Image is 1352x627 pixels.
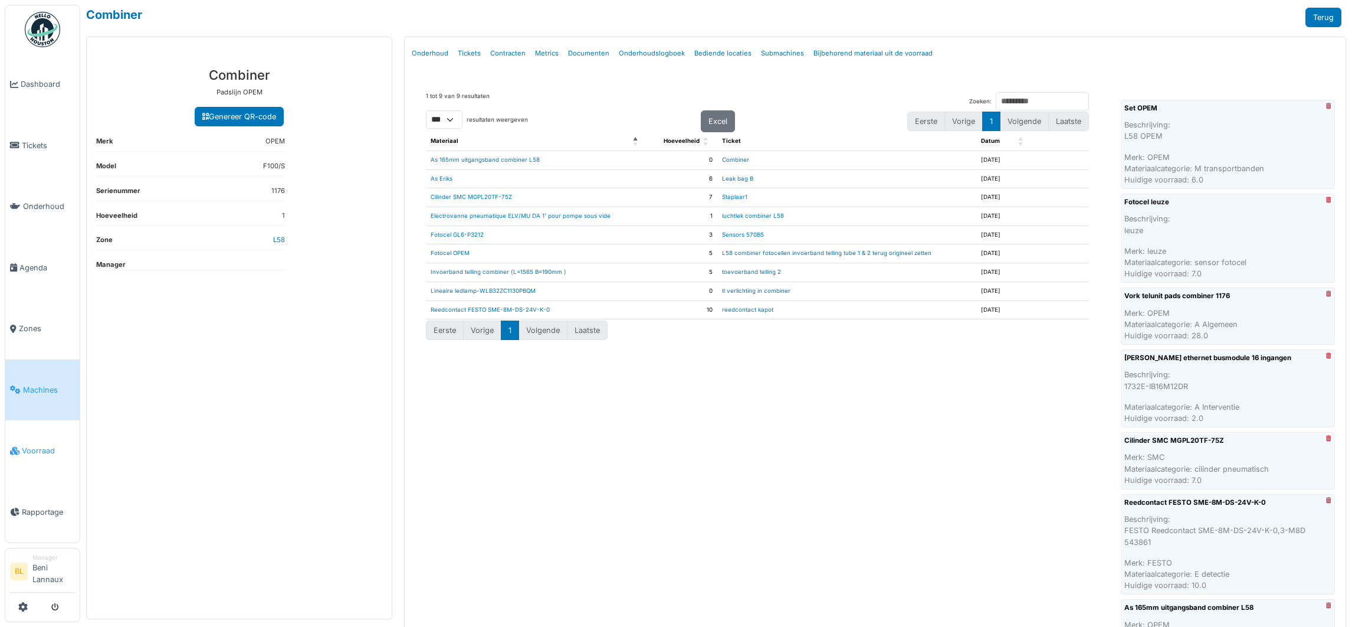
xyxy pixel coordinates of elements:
span: Machines [23,384,75,396]
a: toevoerband telling 2 [722,269,781,275]
a: Rapportage [5,482,80,543]
span: Materiaal: Activate to invert sorting [633,132,640,151]
dt: Model [96,161,116,176]
button: 1 [501,321,519,340]
a: Zones [5,298,80,360]
a: As 165mm uitgangsband combiner L58 [431,156,540,163]
dd: 1176 [271,186,285,196]
td: 1 [647,207,717,226]
span: Excel [708,117,727,126]
a: Onderhoudslogboek [614,40,690,67]
a: Tickets [453,40,485,67]
span: Tickets [22,140,75,151]
nav: pagination [426,321,1089,340]
a: Bijbehorend materiaal uit de voorraad [809,40,937,67]
dd: OPEM [265,136,285,146]
a: Fotocel leuze [1124,197,1169,207]
td: [DATE] [976,151,1033,170]
td: 0 [647,151,717,170]
span: Onderhoud [23,201,75,212]
a: Voorraad [5,420,80,482]
td: 5 [647,244,717,263]
dt: Manager [96,260,126,270]
a: [PERSON_NAME] ethernet busmodule 16 ingangen [1124,353,1291,363]
a: As 165mm uitgangsband combiner L58 [1124,603,1253,613]
div: Beschrijving: Merk: OPEM Materiaalcategorie: M transportbanden Huidige voorraad: 6.0 [1124,119,1331,185]
span: Hoeveelheid [664,138,700,144]
a: Reedcontact FESTO SME-8M-DS-24V-K-0 [431,306,550,313]
a: luchtlek combiner L58 [722,213,784,219]
div: Beschrijving: Materiaalcategorie: A Interventie Huidige voorraad: 2.0 [1124,369,1331,424]
td: 6 [647,169,717,188]
span: Voorraad [22,445,75,456]
a: reedcontact kapot [722,306,773,313]
dd: F100/S [263,161,285,171]
a: Combiner [722,156,749,163]
span: Datum: Activate to sort [1018,132,1025,151]
a: Metrics [530,40,563,67]
p: L58 OPEM [1124,130,1331,142]
button: Excel [701,110,735,132]
div: Merk: OPEM Materiaalcategorie: A Algemeen Huidige voorraad: 28.0 [1124,308,1331,342]
div: Beschrijving: Merk: leuze Materiaalcategorie: sensor fotocel Huidige voorraad: 7.0 [1124,213,1331,279]
td: [DATE] [976,207,1033,226]
a: Bediende locaties [690,40,756,67]
td: [DATE] [976,282,1033,301]
td: [DATE] [976,263,1033,282]
a: Lineaire ledlamp-WLB32ZC1130PBQM [431,288,536,294]
a: Machines [5,360,80,421]
a: tl verlichting in combiner [722,288,790,294]
a: Sensors 570B5 [722,231,764,238]
li: BL [10,563,28,580]
td: [DATE] [976,301,1033,319]
td: 3 [647,226,717,244]
div: Merk: SMC Materiaalcategorie: cilinder pneumatisch Huidige voorraad: 7.0 [1124,452,1331,486]
dt: Merk [96,136,113,151]
dt: Serienummer [96,186,140,201]
td: 5 [647,263,717,282]
a: Electrovanne pneumatique ELV/MU DA 1’ pour pompe sous vide [431,213,611,219]
div: Beschrijving: Merk: FESTO Materiaalcategorie: E detectie Huidige voorraad: 10.0 [1124,514,1331,591]
label: Zoeken: [969,97,992,106]
a: Reedcontact FESTO SME-8M-DS-24V-K-0 [1124,498,1266,508]
div: 1 tot 9 van 9 resultaten [426,92,490,110]
img: Badge_color-CXgf-gQk.svg [25,12,60,47]
span: Agenda [19,262,75,273]
a: Fotocel GL6-P3212 [431,231,484,238]
a: Genereer QR-code [195,107,284,126]
td: [DATE] [976,169,1033,188]
dt: Hoeveelheid [96,211,137,226]
nav: pagination [907,112,1089,131]
td: [DATE] [976,226,1033,244]
span: Datum [981,138,1000,144]
a: Cilinder SMC MGPL20TF-75Z [1124,436,1224,446]
span: Materiaal [431,138,458,144]
button: 1 [982,112,1000,131]
a: Contracten [485,40,530,67]
p: FESTO Reedcontact SME-8M-DS-24V-K-0,3-M8D 543861 [1124,525,1331,547]
a: Onderhoud [5,176,80,237]
a: Vork telunit pads combiner 1176 [1124,291,1230,301]
a: Combiner [86,8,142,22]
a: Tickets [5,115,80,177]
p: Padslijn OPEM [96,87,382,97]
span: Zones [19,323,75,334]
p: leuze [1124,225,1331,236]
a: Leak bag B [722,175,753,182]
a: L58 combiner fotocellen invoerband telling tube 1 & 2 terug origineel zetten [722,250,931,256]
span: Hoeveelheid: Activate to sort [703,132,710,151]
td: 0 [647,282,717,301]
li: Beni Lannaux [32,553,75,590]
a: Invoerband telling combiner (L=1565 B=190mm ) [431,269,566,275]
a: Agenda [5,237,80,299]
a: Fotocel OPEM [431,250,470,256]
dt: Zone [96,235,113,250]
td: [DATE] [976,244,1033,263]
div: Manager [32,553,75,562]
a: Staplaar1 [722,194,747,200]
td: 10 [647,301,717,319]
span: Ticket [722,138,741,144]
span: Dashboard [21,79,75,90]
label: resultaten weergeven [467,116,528,125]
a: Terug [1305,8,1341,27]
